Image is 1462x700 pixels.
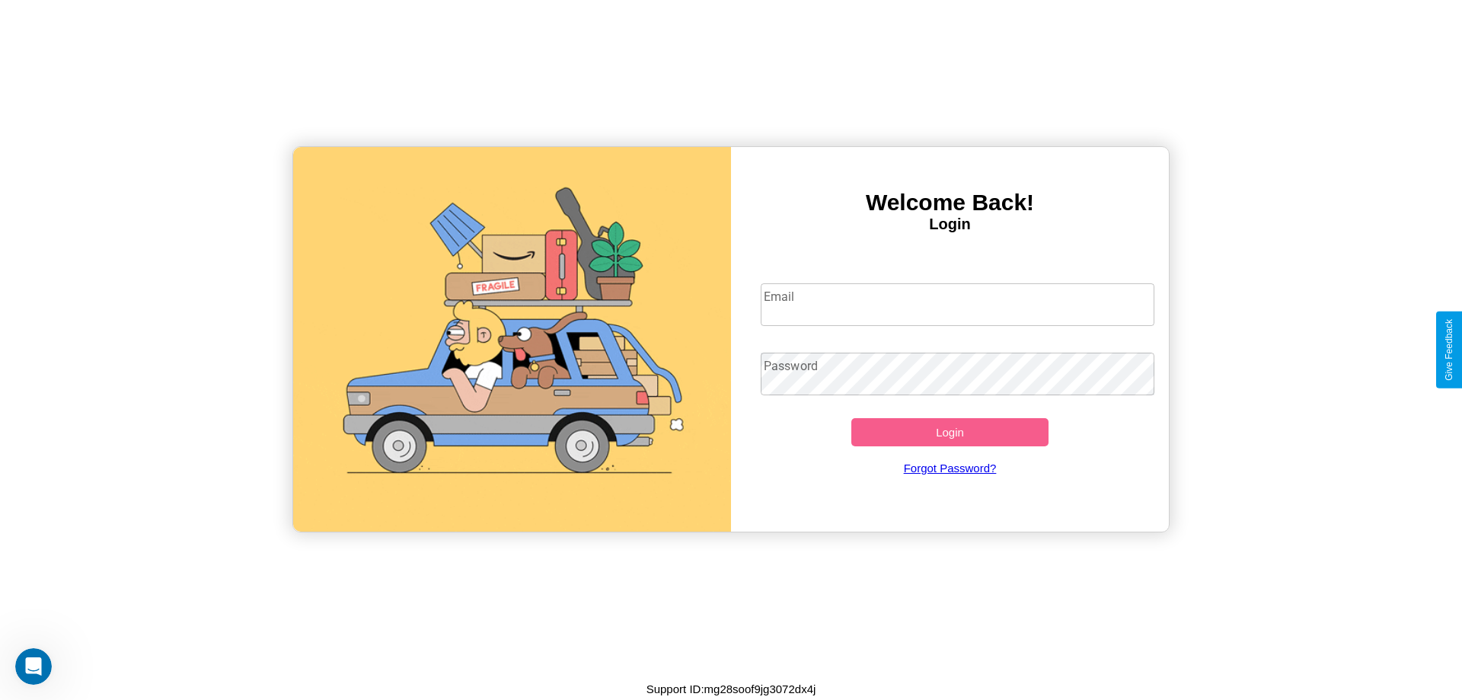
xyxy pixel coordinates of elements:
[753,446,1148,490] a: Forgot Password?
[646,679,816,699] p: Support ID: mg28soof9jg3072dx4j
[293,147,731,532] img: gif
[851,418,1049,446] button: Login
[731,190,1169,216] h3: Welcome Back!
[15,648,52,685] iframe: Intercom live chat
[1444,319,1454,381] div: Give Feedback
[731,216,1169,233] h4: Login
